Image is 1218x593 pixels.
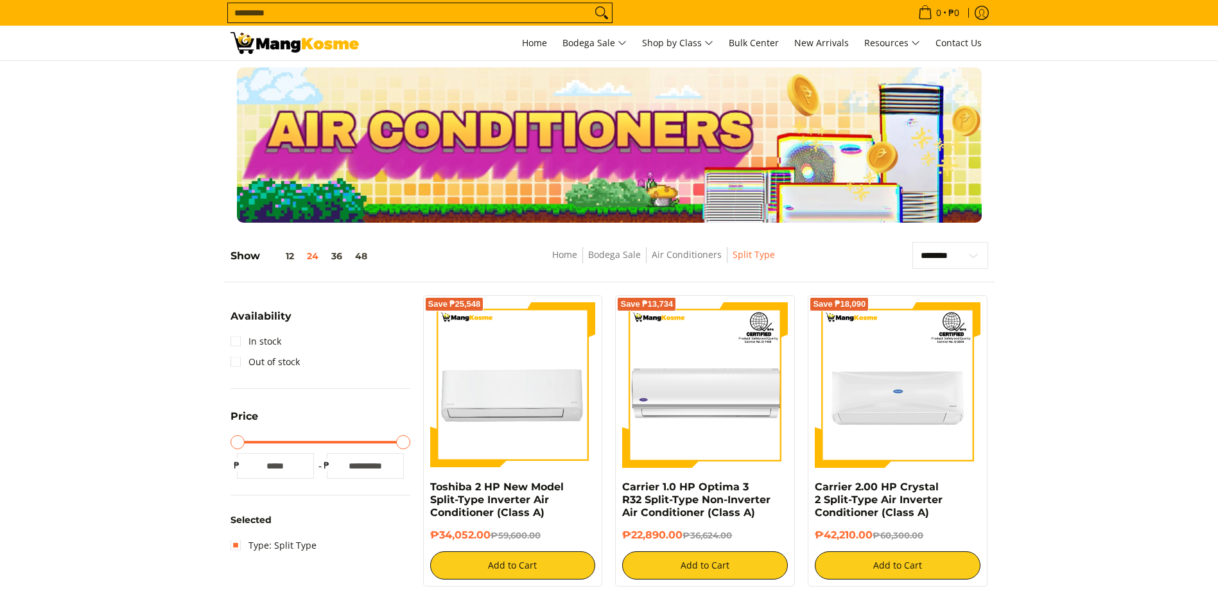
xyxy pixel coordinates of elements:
[652,248,722,261] a: Air Conditioners
[430,302,596,468] img: Toshiba 2 HP New Model Split-Type Inverter Air Conditioner (Class A)
[683,530,732,540] del: ₱36,624.00
[320,459,333,472] span: ₱
[813,300,866,308] span: Save ₱18,090
[231,250,374,262] h5: Show
[231,459,243,472] span: ₱
[588,248,641,261] a: Bodega Sale
[935,37,982,49] span: Contact Us
[914,6,963,20] span: •
[430,481,564,519] a: Toshiba 2 HP New Model Split-Type Inverter Air Conditioner (Class A)
[462,247,865,276] nav: Breadcrumbs
[729,37,779,49] span: Bulk Center
[231,311,291,331] summary: Open
[260,251,300,261] button: 12
[562,35,627,51] span: Bodega Sale
[231,352,300,372] a: Out of stock
[858,26,927,60] a: Resources
[929,26,988,60] a: Contact Us
[788,26,855,60] a: New Arrivals
[556,26,633,60] a: Bodega Sale
[622,551,788,580] button: Add to Cart
[864,35,920,51] span: Resources
[231,331,281,352] a: In stock
[591,3,612,22] button: Search
[231,32,359,54] img: Bodega Sale Aircon l Mang Kosme: Home Appliances Warehouse Sale Split Type
[522,37,547,49] span: Home
[622,302,788,468] img: Carrier 1.0 HP Optima 3 R32 Split-Type Non-Inverter Air Conditioner (Class A)
[622,481,770,519] a: Carrier 1.0 HP Optima 3 R32 Split-Type Non-Inverter Air Conditioner (Class A)
[491,530,541,540] del: ₱59,600.00
[349,251,374,261] button: 48
[934,8,943,17] span: 0
[815,481,943,519] a: Carrier 2.00 HP Crystal 2 Split-Type Air Inverter Conditioner (Class A)
[946,8,961,17] span: ₱0
[622,529,788,542] h6: ₱22,890.00
[430,529,596,542] h6: ₱34,052.00
[815,302,980,468] img: Carrier 2.00 HP Crystal 2 Split-Type Air Inverter Conditioner (Class A)
[794,37,849,49] span: New Arrivals
[372,26,988,60] nav: Main Menu
[231,411,258,431] summary: Open
[733,247,775,263] span: Split Type
[231,515,410,526] h6: Selected
[815,529,980,542] h6: ₱42,210.00
[722,26,785,60] a: Bulk Center
[642,35,713,51] span: Shop by Class
[620,300,673,308] span: Save ₱13,734
[231,311,291,322] span: Availability
[325,251,349,261] button: 36
[516,26,553,60] a: Home
[231,411,258,422] span: Price
[231,535,317,556] a: Type: Split Type
[815,551,980,580] button: Add to Cart
[428,300,481,308] span: Save ₱25,548
[430,551,596,580] button: Add to Cart
[300,251,325,261] button: 24
[552,248,577,261] a: Home
[873,530,923,540] del: ₱60,300.00
[636,26,720,60] a: Shop by Class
